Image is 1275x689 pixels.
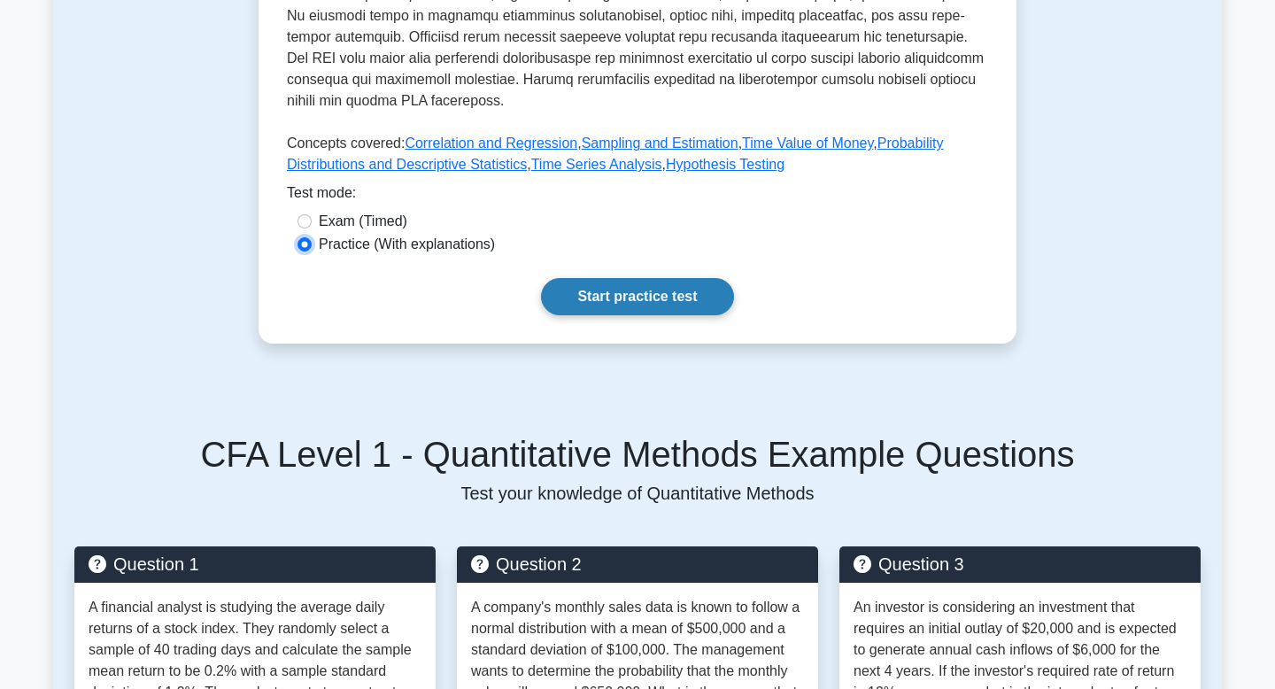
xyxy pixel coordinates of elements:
[74,433,1201,476] h5: CFA Level 1 - Quantitative Methods Example Questions
[319,234,495,255] label: Practice (With explanations)
[405,135,577,151] a: Correlation and Regression
[666,157,784,172] a: Hypothesis Testing
[287,133,988,182] p: Concepts covered: , , , , ,
[287,182,988,211] div: Test mode:
[582,135,738,151] a: Sampling and Estimation
[742,135,873,151] a: Time Value of Money
[854,554,1186,575] h5: Question 3
[74,483,1201,504] p: Test your knowledge of Quantitative Methods
[471,554,804,575] h5: Question 2
[541,278,733,315] a: Start practice test
[89,554,421,575] h5: Question 1
[319,211,407,232] label: Exam (Timed)
[531,157,662,172] a: Time Series Analysis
